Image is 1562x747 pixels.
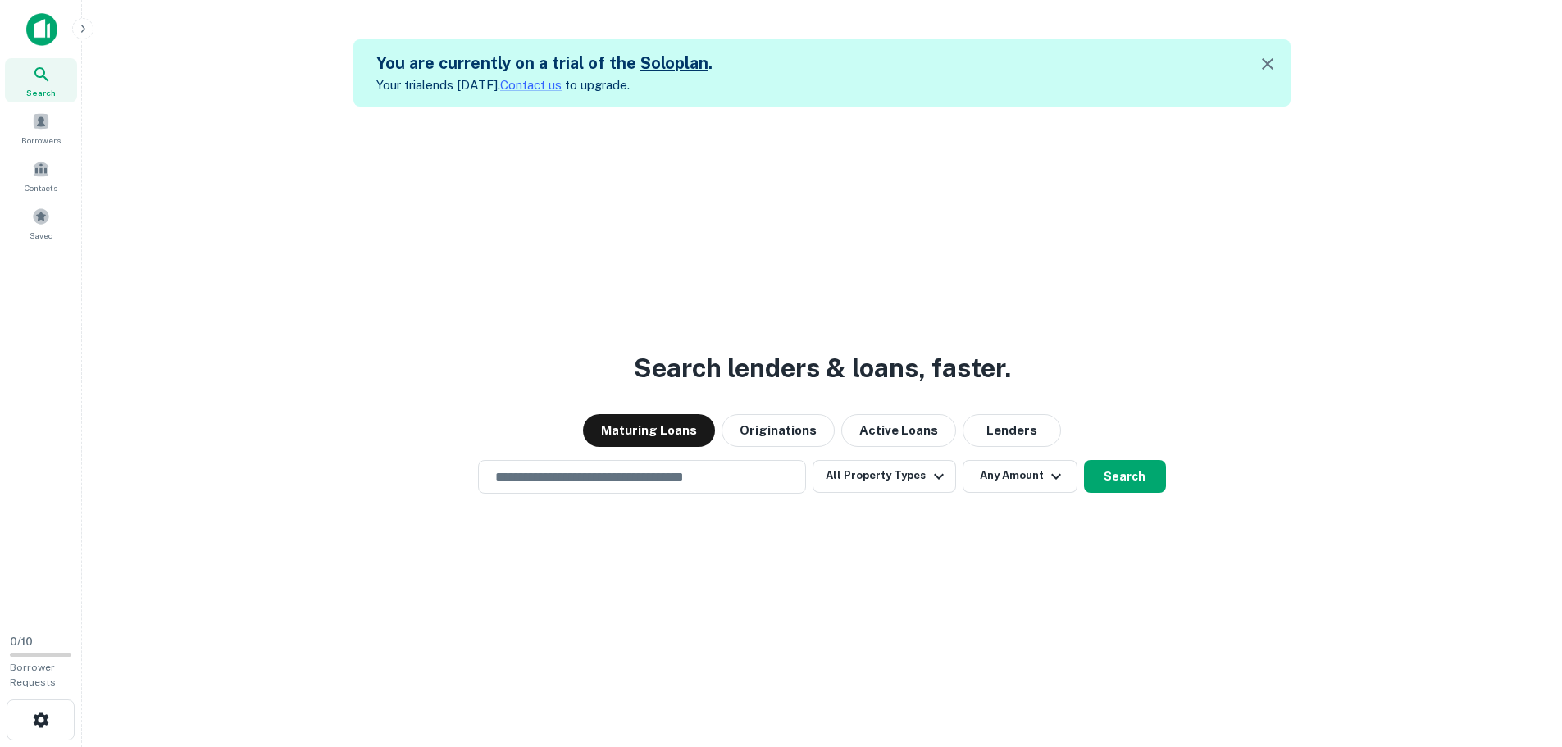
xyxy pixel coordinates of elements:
span: Contacts [25,181,57,194]
button: Search [1084,460,1166,493]
button: Originations [722,414,835,447]
span: Borrower Requests [10,662,56,688]
h3: Search lenders & loans, faster. [634,348,1011,388]
span: 0 / 10 [10,635,33,648]
button: Lenders [963,414,1061,447]
p: Your trial ends [DATE]. to upgrade. [376,75,713,95]
button: Any Amount [963,460,1077,493]
span: Borrowers [21,134,61,147]
button: Maturing Loans [583,414,715,447]
a: Soloplan [640,53,708,73]
a: Contacts [5,153,77,198]
a: Borrowers [5,106,77,150]
a: Search [5,58,77,102]
span: Saved [30,229,53,242]
a: Contact us [500,78,562,92]
h5: You are currently on a trial of the . [376,51,713,75]
iframe: Chat Widget [1480,616,1562,695]
button: Active Loans [841,414,956,447]
span: Search [26,86,56,99]
button: All Property Types [813,460,955,493]
img: capitalize-icon.png [26,13,57,46]
a: Saved [5,201,77,245]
